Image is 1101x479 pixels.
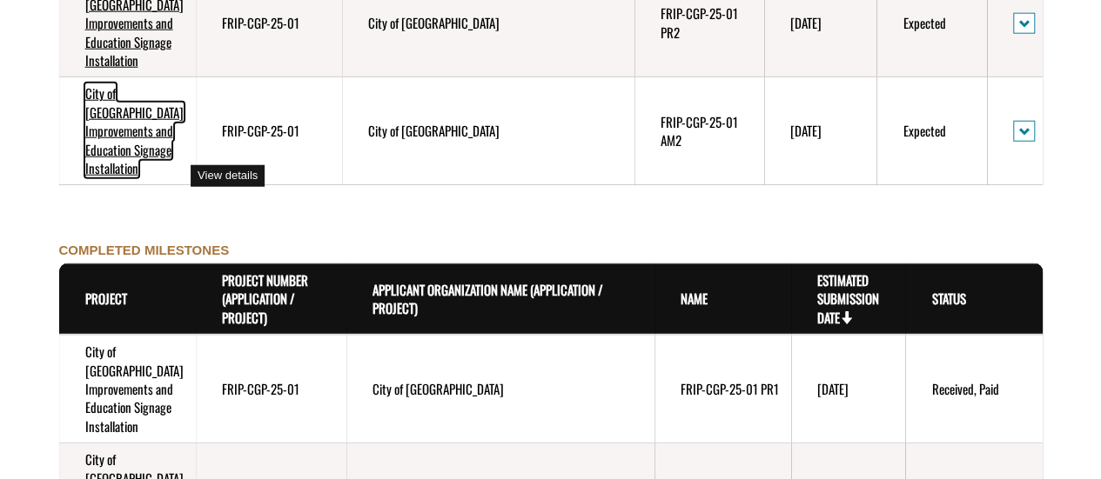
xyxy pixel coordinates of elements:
td: 10/15/2025 [764,77,876,185]
td: FRIP-CGP-25-01 AM2 [634,77,764,185]
label: Final Reporting Template File [4,59,138,77]
div: --- [4,139,17,157]
td: City of Grande Prairie [342,77,634,185]
a: Project [85,289,127,308]
button: action menu [1013,13,1035,35]
a: FRIP Final Report - Template.docx [4,79,161,98]
td: City of Grande Prairie [346,335,655,443]
td: 2/28/2025 [791,335,905,443]
td: FRIP-CGP-25-01 PR1 [655,335,791,443]
td: Expected [876,77,987,185]
label: File field for users to download amendment request template [4,118,103,136]
time: [DATE] [790,121,822,140]
div: View details [191,165,265,187]
a: Estimated Submission Date [817,270,879,327]
a: Status [931,289,965,308]
a: City of [GEOGRAPHIC_DATA] Improvements and Education Signage Installation [85,83,184,177]
td: City of Grande Prairie’s Crystal Lake Recreation Site Improvements and Education Signage Installa... [59,77,196,185]
td: FRIP-CGP-25-01 [196,77,343,185]
label: COMPLETED MILESTONES [59,241,230,259]
a: Project Number (Application / Project) [222,270,308,327]
td: action menu [987,77,1042,185]
a: Name [681,289,708,308]
td: Received, Paid [905,335,1042,443]
a: FRIP Progress Report - Template .docx [4,20,184,39]
time: [DATE] [790,13,822,32]
td: FRIP-CGP-25-01 [196,335,346,443]
a: Applicant Organization Name (Application / Project) [373,280,603,317]
td: City of Grande Prairie’s Crystal Lake Recreation Site Improvements and Education Signage Installa... [59,335,196,443]
button: action menu [1013,121,1035,143]
time: [DATE] [817,379,849,398]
